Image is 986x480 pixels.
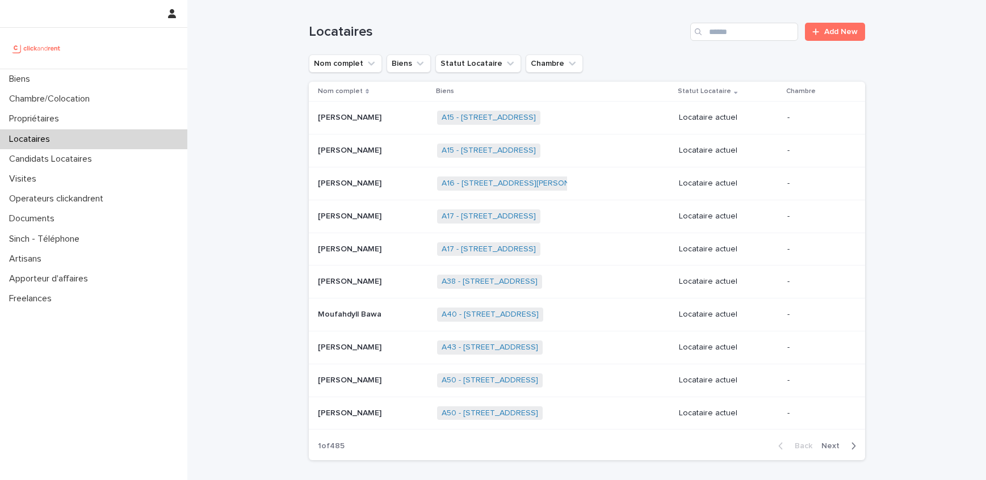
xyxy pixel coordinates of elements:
p: Locataire actuel [679,409,778,418]
a: A16 - [STREET_ADDRESS][PERSON_NAME] [442,179,598,188]
p: - [787,212,846,221]
span: Add New [824,28,858,36]
p: [PERSON_NAME] [318,176,384,188]
a: A15 - [STREET_ADDRESS] [442,113,536,123]
p: Chambre/Colocation [5,94,99,104]
p: Biens [436,85,454,98]
button: Biens [387,54,431,73]
p: Locataire actuel [679,376,778,385]
h1: Locataires [309,24,686,40]
p: [PERSON_NAME] [318,406,384,418]
a: A43 - [STREET_ADDRESS] [442,343,538,352]
p: - [787,113,846,123]
button: Next [817,441,865,451]
tr: Moufahdyll BawaMoufahdyll Bawa A40 - [STREET_ADDRESS] Locataire actuel- [309,298,865,331]
a: A50 - [STREET_ADDRESS] [442,376,538,385]
tr: [PERSON_NAME][PERSON_NAME] A38 - [STREET_ADDRESS] Locataire actuel- [309,266,865,298]
tr: [PERSON_NAME][PERSON_NAME] A43 - [STREET_ADDRESS] Locataire actuel- [309,331,865,364]
a: A38 - [STREET_ADDRESS] [442,277,538,287]
tr: [PERSON_NAME][PERSON_NAME] A15 - [STREET_ADDRESS] Locataire actuel- [309,102,865,134]
p: Apporteur d'affaires [5,273,97,284]
p: - [787,277,846,287]
p: Locataire actuel [679,179,778,188]
p: - [787,376,846,385]
p: Sinch - Téléphone [5,234,89,245]
tr: [PERSON_NAME][PERSON_NAME] A50 - [STREET_ADDRESS] Locataire actuel- [309,397,865,430]
p: Locataire actuel [679,146,778,155]
p: Locataires [5,134,59,145]
tr: [PERSON_NAME][PERSON_NAME] A17 - [STREET_ADDRESS] Locataire actuel- [309,233,865,266]
p: [PERSON_NAME] [318,242,384,254]
button: Statut Locataire [435,54,521,73]
p: Chambre [786,85,816,98]
a: A50 - [STREET_ADDRESS] [442,409,538,418]
button: Nom complet [309,54,382,73]
p: [PERSON_NAME] [318,275,384,287]
p: Propriétaires [5,113,68,124]
p: Freelances [5,293,61,304]
p: - [787,245,846,254]
input: Search [690,23,798,41]
p: Locataire actuel [679,212,778,221]
p: - [787,146,846,155]
p: [PERSON_NAME] [318,340,384,352]
p: Visites [5,174,45,184]
p: Biens [5,74,39,85]
tr: [PERSON_NAME][PERSON_NAME] A50 - [STREET_ADDRESS] Locataire actuel- [309,364,865,397]
p: Statut Locataire [678,85,731,98]
a: A17 - [STREET_ADDRESS] [442,212,536,221]
img: UCB0brd3T0yccxBKYDjQ [9,37,64,60]
button: Chambre [526,54,583,73]
p: Artisans [5,254,51,264]
p: Locataire actuel [679,277,778,287]
p: Locataire actuel [679,343,778,352]
p: - [787,343,846,352]
tr: [PERSON_NAME][PERSON_NAME] A16 - [STREET_ADDRESS][PERSON_NAME] Locataire actuel- [309,167,865,200]
a: A17 - [STREET_ADDRESS] [442,245,536,254]
span: Next [821,442,846,450]
button: Back [769,441,817,451]
a: A40 - [STREET_ADDRESS] [442,310,539,319]
p: Locataire actuel [679,245,778,254]
p: [PERSON_NAME] [318,144,384,155]
a: A15 - [STREET_ADDRESS] [442,146,536,155]
p: Locataire actuel [679,113,778,123]
tr: [PERSON_NAME][PERSON_NAME] A17 - [STREET_ADDRESS] Locataire actuel- [309,200,865,233]
span: Back [788,442,812,450]
p: - [787,310,846,319]
p: Moufahdyll Bawa [318,308,384,319]
p: Documents [5,213,64,224]
p: Candidats Locataires [5,154,101,165]
p: - [787,179,846,188]
p: [PERSON_NAME] [318,209,384,221]
p: Nom complet [318,85,363,98]
p: Operateurs clickandrent [5,193,112,204]
p: Locataire actuel [679,310,778,319]
tr: [PERSON_NAME][PERSON_NAME] A15 - [STREET_ADDRESS] Locataire actuel- [309,134,865,167]
p: - [787,409,846,418]
p: [PERSON_NAME] [318,373,384,385]
a: Add New [805,23,865,41]
p: [PERSON_NAME] [318,111,384,123]
p: 1 of 485 [309,432,354,460]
